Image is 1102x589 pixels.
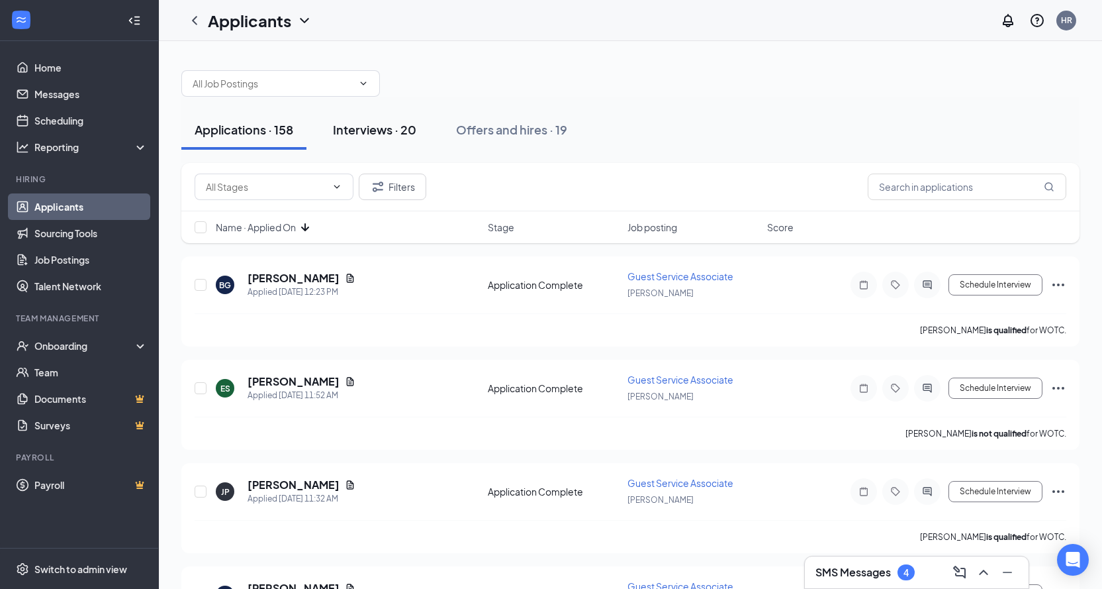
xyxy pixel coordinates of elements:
[34,220,148,246] a: Sourcing Tools
[1044,182,1054,192] svg: MagnifyingGlass
[16,313,145,324] div: Team Management
[34,107,148,134] a: Scheduling
[221,486,230,498] div: JP
[248,286,355,299] div: Applied [DATE] 12:23 PM
[948,481,1042,502] button: Schedule Interview
[488,382,620,395] div: Application Complete
[216,221,296,234] span: Name · Applied On
[206,180,326,194] input: All Stages
[767,221,794,234] span: Score
[248,478,340,492] h5: [PERSON_NAME]
[986,325,1027,335] b: is qualified
[193,76,353,91] input: All Job Postings
[34,81,148,107] a: Messages
[34,339,136,352] div: Onboarding
[905,428,1066,439] p: [PERSON_NAME] for WOTC.
[1057,544,1089,576] div: Open Intercom Messenger
[919,383,935,394] svg: ActiveChat
[1050,380,1066,396] svg: Ellipses
[627,477,733,489] span: Guest Service Associate
[919,280,935,290] svg: ActiveChat
[488,485,620,498] div: Application Complete
[16,452,145,463] div: Payroll
[1050,484,1066,500] svg: Ellipses
[627,288,694,298] span: [PERSON_NAME]
[359,174,426,200] button: Filter Filters
[888,383,903,394] svg: Tag
[34,273,148,299] a: Talent Network
[856,383,872,394] svg: Note
[1050,277,1066,293] svg: Ellipses
[187,13,203,28] svg: ChevronLeft
[34,386,148,412] a: DocumentsCrown
[248,492,355,506] div: Applied [DATE] 11:32 AM
[456,121,567,138] div: Offers and hires · 19
[34,54,148,81] a: Home
[948,274,1042,295] button: Schedule Interview
[627,270,733,282] span: Guest Service Associate
[297,219,313,235] svg: ArrowDown
[34,140,148,154] div: Reporting
[34,246,148,273] a: Job Postings
[345,480,355,490] svg: Document
[948,378,1042,399] button: Schedule Interview
[248,389,355,402] div: Applied [DATE] 11:52 AM
[888,280,903,290] svg: Tag
[195,121,293,138] div: Applications · 158
[15,13,28,27] svg: WorkstreamLogo
[856,280,872,290] svg: Note
[16,562,29,576] svg: Settings
[34,472,148,498] a: PayrollCrown
[952,564,968,580] svg: ComposeMessage
[1000,13,1016,28] svg: Notifications
[333,121,416,138] div: Interviews · 20
[332,182,342,192] svg: ChevronDown
[919,486,935,497] svg: ActiveChat
[986,532,1027,542] b: is qualified
[972,429,1027,439] b: is not qualified
[949,562,970,583] button: ComposeMessage
[370,179,386,195] svg: Filter
[220,383,230,394] div: ES
[976,564,991,580] svg: ChevronUp
[358,78,369,89] svg: ChevronDown
[627,221,677,234] span: Job posting
[208,9,291,32] h1: Applicants
[345,273,355,284] svg: Document
[16,339,29,352] svg: UserCheck
[868,174,1066,200] input: Search in applications
[888,486,903,497] svg: Tag
[903,567,909,578] div: 4
[627,374,733,386] span: Guest Service Associate
[920,325,1066,336] p: [PERSON_NAME] for WOTC.
[999,564,1015,580] svg: Minimize
[856,486,872,497] svg: Note
[973,562,994,583] button: ChevronUp
[627,392,694,402] span: [PERSON_NAME]
[297,13,312,28] svg: ChevronDown
[219,280,231,291] div: BG
[997,562,1018,583] button: Minimize
[815,565,891,580] h3: SMS Messages
[248,271,340,286] h5: [PERSON_NAME]
[1061,15,1072,26] div: HR
[16,174,145,185] div: Hiring
[920,531,1066,543] p: [PERSON_NAME] for WOTC.
[488,278,620,292] div: Application Complete
[627,495,694,505] span: [PERSON_NAME]
[34,562,127,576] div: Switch to admin view
[16,140,29,154] svg: Analysis
[128,14,141,27] svg: Collapse
[345,376,355,387] svg: Document
[34,412,148,439] a: SurveysCrown
[34,193,148,220] a: Applicants
[1029,13,1045,28] svg: QuestionInfo
[248,374,340,389] h5: [PERSON_NAME]
[488,221,514,234] span: Stage
[34,359,148,386] a: Team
